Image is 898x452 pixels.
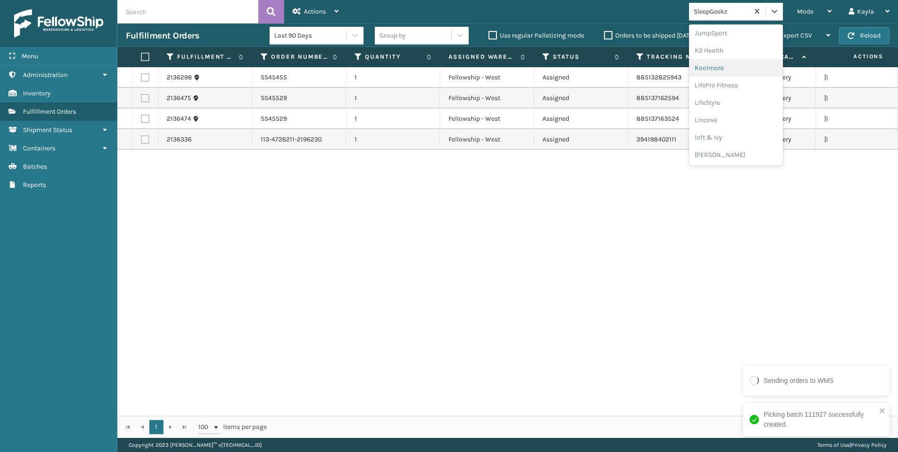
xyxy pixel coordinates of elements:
label: Fulfillment Order Id [177,53,234,61]
a: 1 [149,420,163,434]
div: JumpSport [689,24,783,42]
td: Assigned [534,129,628,150]
span: Reports [23,181,46,189]
img: logo [14,9,103,38]
td: SS45455 [252,67,346,88]
td: SS45529 [252,88,346,109]
td: SS45529 [252,109,346,129]
label: Assigned Warehouse [449,53,516,61]
label: Use regular Palletizing mode [488,31,584,39]
td: Assigned [534,67,628,88]
p: Copyright 2023 [PERSON_NAME]™ v [TECHNICAL_ID] [129,438,262,452]
td: Assigned [534,88,628,109]
td: Fellowship - West [440,67,534,88]
div: Group by [379,31,406,40]
div: Lincove [689,111,783,129]
span: 100 [198,422,212,432]
a: 2136298 [167,73,192,82]
button: close [879,407,886,416]
span: Actions [304,8,326,16]
a: 394198402111 [636,135,676,143]
label: Status [553,53,610,61]
td: 1 [346,67,440,88]
a: 2136336 [167,135,192,144]
td: 1 [346,88,440,109]
div: Last 90 Days [274,31,347,40]
label: Orders to be shipped [DATE] [604,31,695,39]
a: 885137162594 [636,94,679,102]
span: Fulfillment Orders [23,108,76,116]
span: Actions [824,49,889,64]
div: 1 - 4 of 4 items [280,422,888,432]
label: Quantity [365,53,422,61]
a: 2136475 [167,94,191,103]
div: K2 Health [689,42,783,59]
div: loft & Ivy [689,129,783,146]
span: Administration [23,71,68,79]
td: Fellowship - West [440,88,534,109]
span: items per page [198,420,267,434]
a: 2136474 [167,114,191,124]
span: Export CSV [780,31,812,39]
span: Menu [22,52,38,60]
td: 1 [346,109,440,129]
div: LifePro Fitness [689,77,783,94]
span: Batches [23,163,47,171]
span: Containers [23,144,55,152]
div: SleepGeekz [694,7,750,16]
label: Order Number [271,53,328,61]
td: Fellowship - West [440,109,534,129]
div: Sending orders to WMS [764,376,834,386]
td: Fellowship - West [440,129,534,150]
div: Picking batch 111927 successfully created. [764,410,876,429]
a: 885132825943 [636,73,681,81]
div: [PERSON_NAME] [689,146,783,164]
button: Reload [839,27,890,44]
span: Shipment Status [23,126,72,134]
a: 885137163524 [636,115,679,123]
td: 113-4726211-2196230 [252,129,346,150]
span: Mode [797,8,813,16]
div: LifeStyle [689,94,783,111]
td: Assigned [534,109,628,129]
div: Koolmore [689,59,783,77]
span: Inventory [23,89,51,97]
label: Tracking Number [647,53,704,61]
td: 1 [346,129,440,150]
h3: Fulfillment Orders [126,30,199,41]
